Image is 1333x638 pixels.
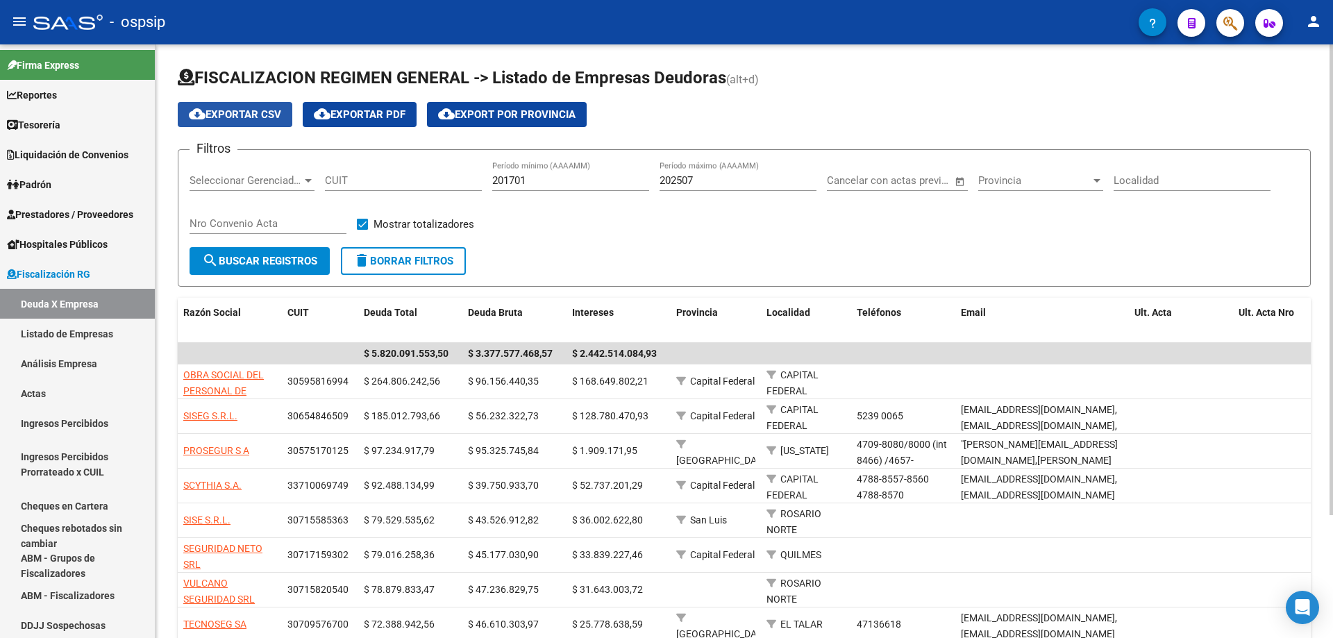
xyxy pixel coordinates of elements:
[287,410,349,421] span: 30654846509
[178,102,292,127] button: Exportar CSV
[374,216,474,233] span: Mostrar totalizadores
[7,58,79,73] span: Firma Express
[572,480,643,491] span: $ 52.737.201,29
[857,439,1083,576] span: 4709-8080/8000 (int 8466) /4657-5239/0675/4627-2000/4292-9180/4224-8730/4305-3677/3701/3699/4006-...
[857,473,929,501] span: 4788-8557-8560 4788-8570
[1129,298,1233,344] datatable-header-cell: Ult. Acta
[676,455,770,466] span: [GEOGRAPHIC_DATA]
[766,404,819,431] span: CAPITAL FEDERAL
[690,514,727,526] span: San Luis
[341,247,466,275] button: Borrar Filtros
[364,348,448,359] span: $ 5.820.091.553,50
[468,307,523,318] span: Deuda Bruta
[468,445,539,456] span: $ 95.325.745,84
[314,106,330,122] mat-icon: cloud_download
[567,298,671,344] datatable-header-cell: Intereses
[358,298,462,344] datatable-header-cell: Deuda Total
[468,514,539,526] span: $ 43.526.912,82
[468,376,539,387] span: $ 96.156.440,35
[427,102,587,127] button: Export por Provincia
[189,108,281,121] span: Exportar CSV
[572,549,643,560] span: $ 33.839.227,46
[766,508,821,535] span: ROSARIO NORTE
[671,298,761,344] datatable-header-cell: Provincia
[303,102,417,127] button: Exportar PDF
[572,348,657,359] span: $ 2.442.514.084,93
[110,7,165,37] span: - ospsip
[183,543,262,570] span: SEGURIDAD NETO SRL
[952,174,968,190] button: Open calendar
[780,549,821,560] span: QUILMES
[468,584,539,595] span: $ 47.236.829,75
[178,298,282,344] datatable-header-cell: Razón Social
[572,410,648,421] span: $ 128.780.470,93
[353,255,453,267] span: Borrar Filtros
[690,480,755,491] span: Capital Federal
[766,369,819,396] span: CAPITAL FEDERAL
[851,298,955,344] datatable-header-cell: Teléfonos
[961,307,986,318] span: Email
[7,87,57,103] span: Reportes
[7,177,51,192] span: Padrón
[468,480,539,491] span: $ 39.750.933,70
[572,619,643,630] span: $ 25.778.638,59
[287,307,309,318] span: CUIT
[287,445,349,456] span: 30575170125
[961,404,1117,447] span: [EMAIL_ADDRESS][DOMAIN_NAME],[EMAIL_ADDRESS][DOMAIN_NAME],[EMAIL_ADDRESS][DOMAIN_NAME]
[955,298,1129,344] datatable-header-cell: Email
[183,307,241,318] span: Razón Social
[780,445,829,456] span: [US_STATE]
[287,480,349,491] span: 33710069749
[1239,307,1294,318] span: Ult. Acta Nro
[183,369,266,476] span: OBRA SOCIAL DEL PERSONAL DE SEGURIDAD COMERCIAL INDUSTRIAL E INVESTIGACIONES PRIVADAS
[183,578,255,605] span: VULCANO SEGURIDAD SRL
[961,439,1118,497] span: "[PERSON_NAME][EMAIL_ADDRESS][DOMAIN_NAME],[PERSON_NAME][EMAIL_ADDRESS][PERSON_NAME][DOMAIN_NAME]
[7,207,133,222] span: Prestadores / Proveedores
[438,108,576,121] span: Export por Provincia
[178,68,726,87] span: FISCALIZACION REGIMEN GENERAL -> Listado de Empresas Deudoras
[11,13,28,30] mat-icon: menu
[690,376,755,387] span: Capital Federal
[287,549,349,560] span: 30717159302
[364,445,435,456] span: $ 97.234.917,79
[183,410,237,421] span: SISEG S.R.L.
[287,619,349,630] span: 30709576700
[1134,307,1172,318] span: Ult. Acta
[761,298,851,344] datatable-header-cell: Localidad
[978,174,1091,187] span: Provincia
[857,307,901,318] span: Teléfonos
[364,480,435,491] span: $ 92.488.134,99
[183,619,246,630] span: TECNOSEG SA
[766,578,821,605] span: ROSARIO NORTE
[857,619,901,630] span: 47136618
[1305,13,1322,30] mat-icon: person
[572,376,648,387] span: $ 168.649.802,21
[364,514,435,526] span: $ 79.529.535,62
[961,473,1117,501] span: [EMAIL_ADDRESS][DOMAIN_NAME],[EMAIL_ADDRESS][DOMAIN_NAME]
[462,298,567,344] datatable-header-cell: Deuda Bruta
[282,298,358,344] datatable-header-cell: CUIT
[364,619,435,630] span: $ 72.388.942,56
[314,108,405,121] span: Exportar PDF
[7,237,108,252] span: Hospitales Públicos
[438,106,455,122] mat-icon: cloud_download
[572,584,643,595] span: $ 31.643.003,72
[766,473,819,501] span: CAPITAL FEDERAL
[468,410,539,421] span: $ 56.232.322,73
[676,307,718,318] span: Provincia
[690,549,755,560] span: Capital Federal
[726,73,759,86] span: (alt+d)
[287,514,349,526] span: 30715585363
[572,514,643,526] span: $ 36.002.622,80
[364,307,417,318] span: Deuda Total
[468,549,539,560] span: $ 45.177.030,90
[572,307,614,318] span: Intereses
[287,376,349,387] span: 30595816994
[189,106,206,122] mat-icon: cloud_download
[190,174,302,187] span: Seleccionar Gerenciador
[364,410,440,421] span: $ 185.012.793,66
[183,514,230,526] span: SISE S.R.L.
[690,410,755,421] span: Capital Federal
[364,376,440,387] span: $ 264.806.242,56
[364,549,435,560] span: $ 79.016.258,36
